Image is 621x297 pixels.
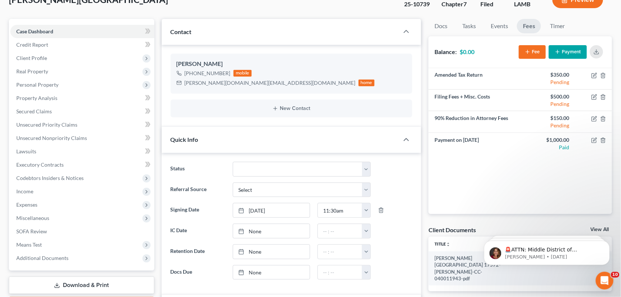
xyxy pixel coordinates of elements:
div: [PERSON_NAME] [177,60,407,69]
td: 90% Reduction in Attorney Fees [429,111,520,133]
a: Executory Contracts [10,158,154,171]
div: Pending [526,79,570,86]
input: -- : -- [318,245,362,259]
a: None [233,266,310,280]
a: Fees [517,19,541,33]
a: Lawsuits [10,145,154,158]
a: Unsecured Priority Claims [10,118,154,131]
span: Property Analysis [16,95,57,101]
span: Contact [171,28,192,35]
a: None [233,245,310,259]
div: Pending [526,122,570,129]
span: 7 [463,0,467,7]
span: Credit Report [16,41,48,48]
div: home [359,80,375,86]
input: -- : -- [318,203,362,217]
div: $350.00 [526,71,570,79]
div: Pending [526,100,570,108]
label: Docs Due [167,265,229,280]
div: Client Documents [429,226,476,234]
strong: $0.00 [460,48,474,55]
span: Expenses [16,201,37,208]
span: Secured Claims [16,108,52,114]
span: Real Property [16,68,48,74]
div: [PERSON_NAME][DOMAIN_NAME][EMAIL_ADDRESS][DOMAIN_NAME] [185,79,356,87]
label: Status [167,162,229,177]
a: Credit Report [10,38,154,51]
button: New Contact [177,106,407,111]
a: Secured Claims [10,105,154,118]
a: SOFA Review [10,225,154,238]
span: Means Test [16,241,42,248]
span: Client Profile [16,55,47,61]
label: IC Date [167,224,229,238]
td: Amended Tax Return [429,68,520,90]
iframe: Intercom notifications message [473,225,621,277]
a: Case Dashboard [10,25,154,38]
td: Payment on [DATE] [429,133,520,154]
div: $500.00 [526,93,570,100]
a: Titleunfold_more [434,241,450,247]
i: unfold_more [446,242,450,247]
span: Unsecured Nonpriority Claims [16,135,87,141]
div: [PHONE_NUMBER] [185,70,231,77]
a: Timer [544,19,571,33]
input: -- : -- [318,266,362,280]
a: Tasks [456,19,482,33]
span: 10 [611,272,620,278]
span: Miscellaneous [16,215,49,221]
span: SOFA Review [16,228,47,234]
button: Fee [519,45,546,59]
a: Unsecured Nonpriority Claims [10,131,154,145]
span: Quick Info [171,136,198,143]
span: Unsecured Priority Claims [16,121,77,128]
a: Property Analysis [10,91,154,105]
span: Codebtors Insiders & Notices [16,175,84,181]
p: Message from Katie, sent 3w ago [32,29,128,35]
a: Events [485,19,514,33]
a: None [233,224,310,238]
td: Filing Fees + Misc. Costs [429,90,520,111]
div: $150.00 [526,114,570,122]
span: Additional Documents [16,255,68,261]
span: Executory Contracts [16,161,64,168]
span: 🚨ATTN: Middle District of [US_STATE] The court has added a new Credit Counseling Field that we ne... [32,21,125,86]
div: mobile [234,70,252,77]
span: Lawsuits [16,148,36,154]
span: Personal Property [16,81,58,88]
strong: Balance: [434,48,457,55]
label: Referral Source [167,183,229,197]
div: $1,000.00 [526,136,570,144]
label: Signing Date [167,203,229,218]
button: Payment [549,45,587,59]
a: [DATE] [233,203,310,217]
span: Income [16,188,33,194]
a: Download & Print [9,277,154,294]
input: -- : -- [318,224,362,238]
iframe: Intercom live chat [596,272,614,290]
td: [PERSON_NAME][GEOGRAPHIC_DATA] 17572-[PERSON_NAME]-CC-040011943-pdf [429,251,507,286]
label: Retention Date [167,244,229,259]
span: Case Dashboard [16,28,53,34]
div: Paid [526,144,570,151]
a: Docs [429,19,453,33]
